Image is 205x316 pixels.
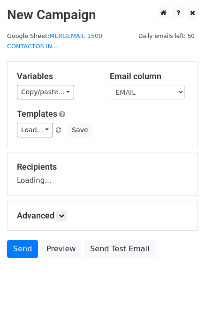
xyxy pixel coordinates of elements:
[17,211,188,221] h5: Advanced
[7,7,198,23] h2: New Campaign
[135,32,198,39] a: Daily emails left: 50
[68,123,92,137] button: Save
[17,109,57,119] a: Templates
[7,32,102,50] small: Google Sheet:
[40,240,82,258] a: Preview
[84,240,155,258] a: Send Test Email
[110,71,189,82] h5: Email column
[17,85,74,99] a: Copy/paste...
[17,162,188,186] div: Loading...
[17,71,96,82] h5: Variables
[135,31,198,41] span: Daily emails left: 50
[17,162,188,172] h5: Recipients
[7,240,38,258] a: Send
[7,32,102,50] a: MERGEMAIL 1500 CONTACTOS IN...
[17,123,53,137] a: Load...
